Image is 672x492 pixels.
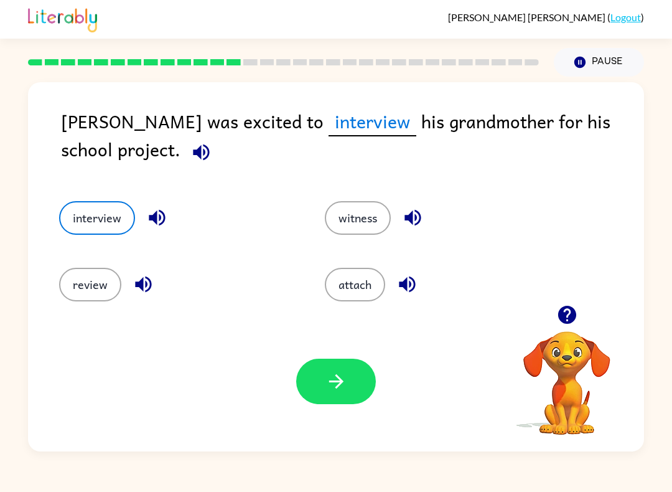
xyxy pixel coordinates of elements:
button: witness [325,201,391,235]
video: Your browser must support playing .mp4 files to use Literably. Please try using another browser. [505,312,629,437]
button: review [59,268,121,301]
img: Literably [28,5,97,32]
a: Logout [610,11,641,23]
button: attach [325,268,385,301]
div: [PERSON_NAME] was excited to his grandmother for his school project. [61,107,644,176]
span: [PERSON_NAME] [PERSON_NAME] [448,11,607,23]
button: Pause [554,48,644,77]
button: interview [59,201,135,235]
div: ( ) [448,11,644,23]
span: interview [329,107,416,136]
